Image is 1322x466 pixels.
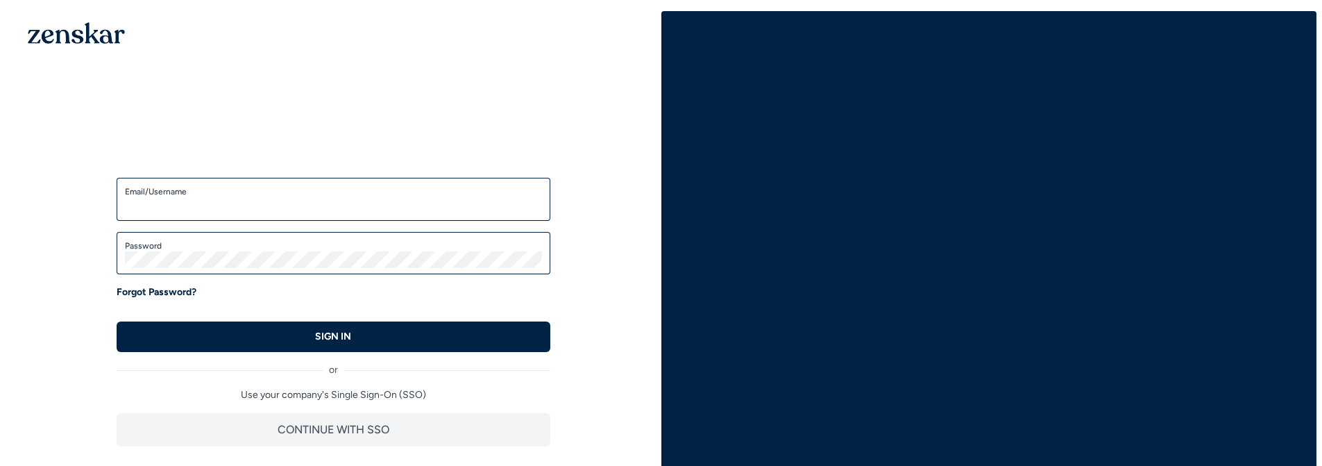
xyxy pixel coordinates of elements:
[28,22,125,44] img: 1OGAJ2xQqyY4LXKgY66KYq0eOWRCkrZdAb3gUhuVAqdWPZE9SRJmCz+oDMSn4zDLXe31Ii730ItAGKgCKgCCgCikA4Av8PJUP...
[125,186,542,197] label: Email/Username
[315,330,351,344] p: SIGN IN
[117,352,550,377] div: or
[117,388,550,402] p: Use your company's Single Sign-On (SSO)
[117,285,196,299] a: Forgot Password?
[117,413,550,447] button: CONTINUE WITH SSO
[125,240,542,251] label: Password
[117,322,550,352] button: SIGN IN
